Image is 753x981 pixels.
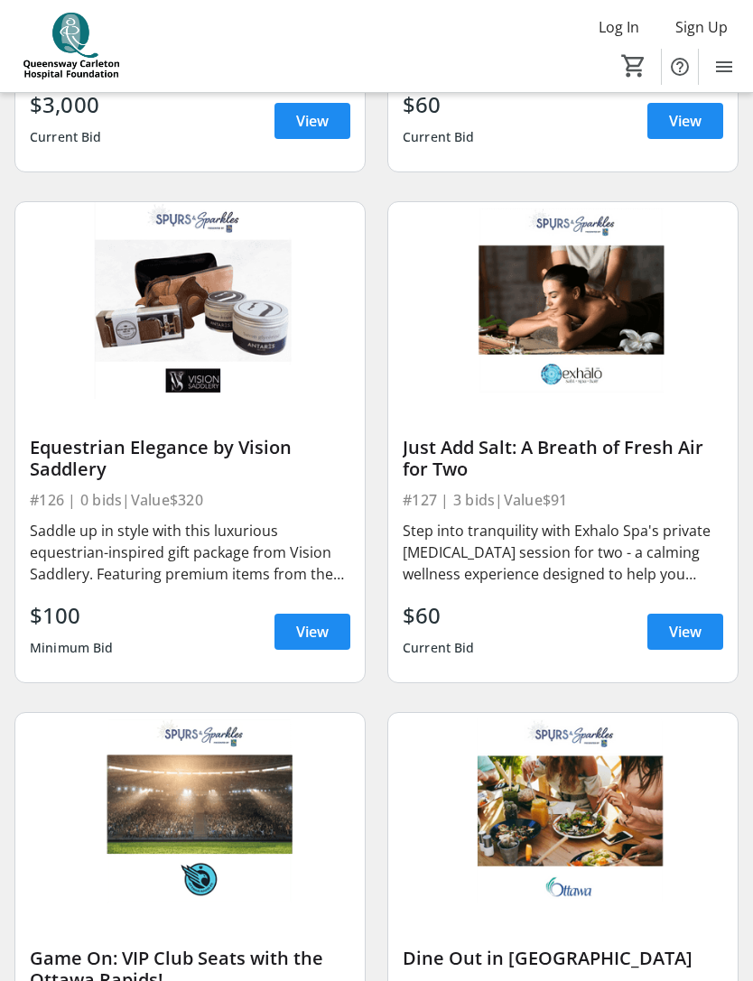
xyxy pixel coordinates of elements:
div: Current Bid [403,121,475,153]
span: View [669,110,702,132]
span: Log In [599,16,639,38]
span: View [669,621,702,643]
div: #126 | 0 bids | Value $320 [30,487,350,513]
span: View [296,110,329,132]
span: Sign Up [675,16,728,38]
a: View [274,614,350,650]
div: $100 [30,599,114,632]
a: View [647,614,723,650]
div: $3,000 [30,88,102,121]
div: Minimum Bid [30,632,114,664]
div: Step into tranquility with Exhalo Spa's private [MEDICAL_DATA] session for two - a calming wellne... [403,520,723,585]
button: Sign Up [661,13,742,42]
div: Saddle up in style with this luxurious equestrian-inspired gift package from Vision Saddlery. Fea... [30,520,350,585]
button: Help [662,49,698,85]
img: Dine Out in Kanata [388,713,738,910]
div: $60 [403,599,475,632]
img: Equestrian Elegance by Vision Saddlery [15,202,365,399]
img: Game On: VIP Club Seats with the Ottawa Rapids! [15,713,365,910]
div: $60 [403,88,475,121]
div: Current Bid [30,121,102,153]
button: Log In [584,13,654,42]
div: Equestrian Elegance by Vision Saddlery [30,437,350,480]
button: Menu [706,49,742,85]
div: Dine Out in [GEOGRAPHIC_DATA] [403,948,723,969]
div: #127 | 3 bids | Value $91 [403,487,723,513]
div: Just Add Salt: A Breath of Fresh Air for Two [403,437,723,480]
span: View [296,621,329,643]
img: QCH Foundation's Logo [11,13,131,80]
div: Current Bid [403,632,475,664]
img: Just Add Salt: A Breath of Fresh Air for Two [388,202,738,399]
a: View [647,103,723,139]
button: Cart [618,50,650,82]
a: View [274,103,350,139]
